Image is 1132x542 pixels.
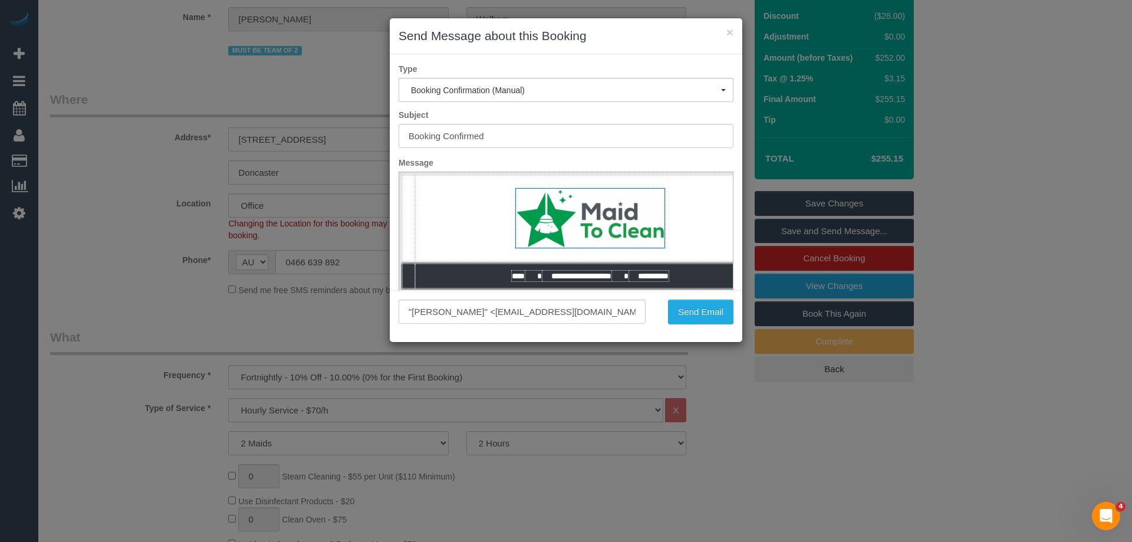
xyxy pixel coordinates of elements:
iframe: Intercom live chat [1092,502,1120,530]
iframe: Rich Text Editor, editor1 [399,172,733,356]
button: Send Email [668,300,733,324]
span: Booking Confirmation (Manual) [411,86,721,95]
h3: Send Message about this Booking [399,27,733,45]
label: Message [390,157,742,169]
button: × [726,26,733,38]
label: Subject [390,109,742,121]
span: 4 [1116,502,1126,511]
input: Subject [399,124,733,148]
label: Type [390,63,742,75]
button: Booking Confirmation (Manual) [399,78,733,102]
